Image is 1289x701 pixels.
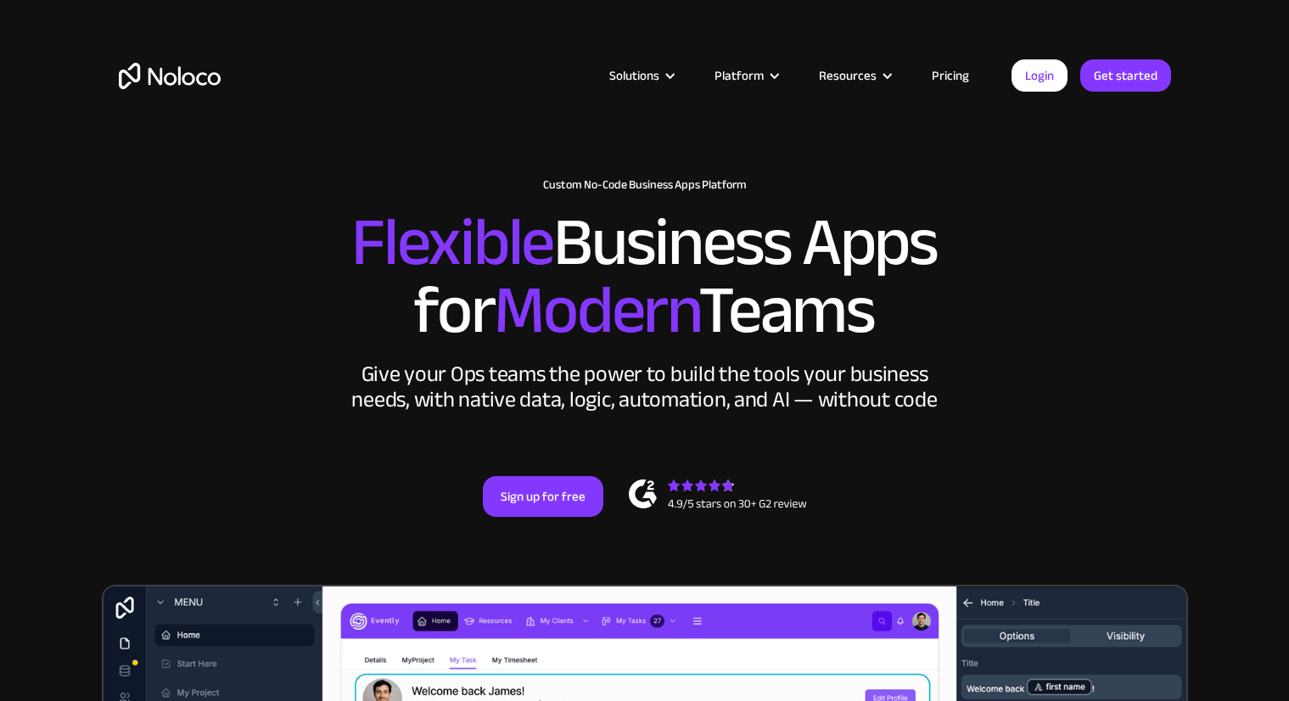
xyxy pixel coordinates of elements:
div: Platform [715,64,764,87]
a: Sign up for free [483,476,603,517]
a: Login [1012,59,1068,92]
span: Modern [494,247,698,373]
div: Resources [798,64,911,87]
h2: Business Apps for Teams [119,209,1171,345]
div: Resources [819,64,877,87]
span: Flexible [351,179,553,306]
div: Solutions [588,64,693,87]
div: Solutions [609,64,659,87]
div: Platform [693,64,798,87]
h1: Custom No-Code Business Apps Platform [119,178,1171,192]
a: home [119,63,221,89]
a: Pricing [911,64,990,87]
a: Get started [1080,59,1171,92]
div: Give your Ops teams the power to build the tools your business needs, with native data, logic, au... [348,362,942,412]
